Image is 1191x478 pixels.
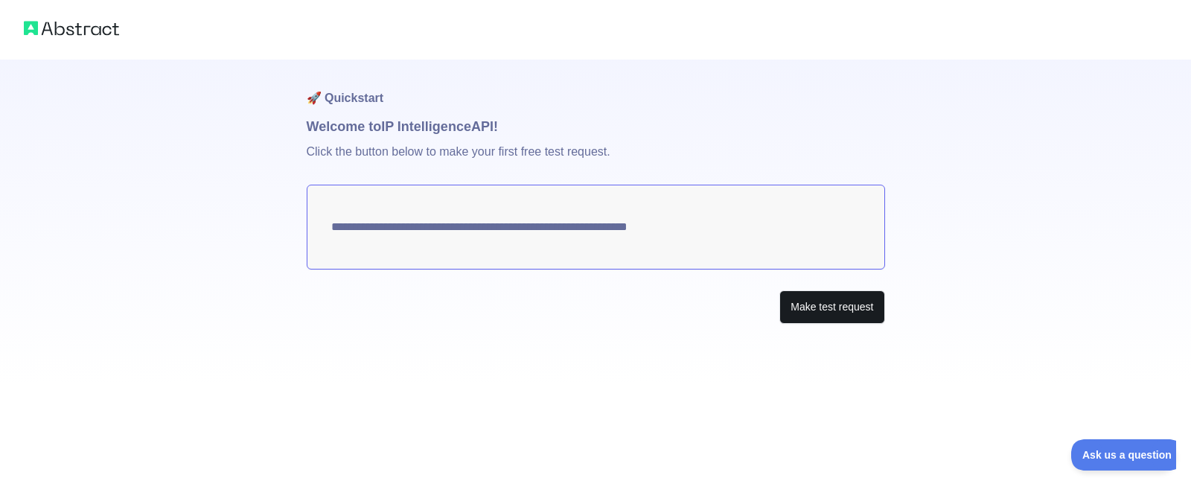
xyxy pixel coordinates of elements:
p: Click the button below to make your first free test request. [307,137,885,185]
button: Make test request [779,290,884,324]
iframe: Toggle Customer Support [1071,439,1176,471]
h1: Welcome to IP Intelligence API! [307,116,885,137]
h1: 🚀 Quickstart [307,60,885,116]
img: Abstract logo [24,18,119,39]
